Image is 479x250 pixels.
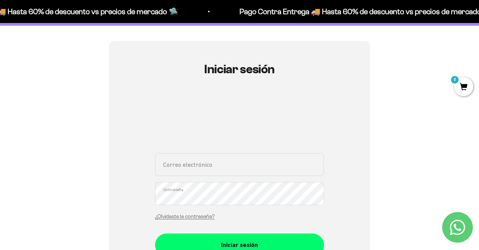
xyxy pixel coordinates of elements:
iframe: Social Login Buttons [155,98,324,144]
a: 0 [454,83,473,92]
div: Iniciar sesión [170,240,309,250]
h1: Iniciar sesión [155,62,324,76]
a: ¿Olvidaste la contraseña? [155,214,215,219]
mark: 0 [450,75,459,84]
